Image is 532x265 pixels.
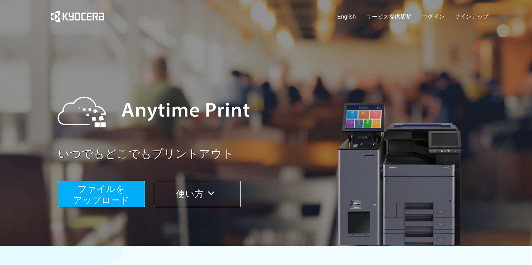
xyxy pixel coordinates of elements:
[73,184,129,205] span: ファイルを ​​アップロード
[58,146,493,162] a: いつでもどこでもプリントアウト
[454,12,488,20] a: サインアップ
[154,181,241,207] button: 使い方
[58,181,145,207] button: ファイルを​​アップロード
[366,12,412,20] a: サービス提供店舗
[422,12,445,20] a: ログイン
[337,12,356,20] a: English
